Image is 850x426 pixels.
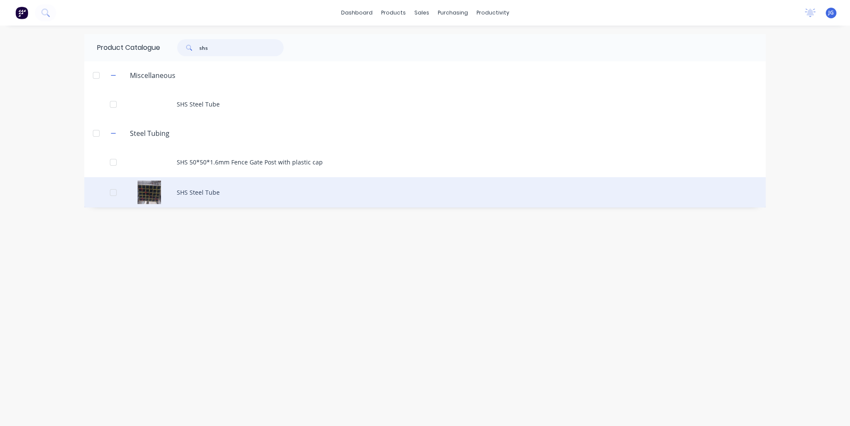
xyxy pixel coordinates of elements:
div: Steel Tubing [123,128,176,138]
div: SHS Steel TubeSHS Steel Tube [84,177,766,207]
div: Miscellaneous [123,70,182,81]
div: sales [410,6,434,19]
a: dashboard [337,6,377,19]
div: purchasing [434,6,472,19]
div: SHS 50*50*1.6mm Fence Gate Post with plastic cap [84,147,766,177]
div: Product Catalogue [84,34,160,61]
div: SHS Steel Tube [84,89,766,119]
img: Factory [15,6,28,19]
input: Search... [199,39,284,56]
span: JG [828,9,834,17]
div: productivity [472,6,514,19]
div: products [377,6,410,19]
